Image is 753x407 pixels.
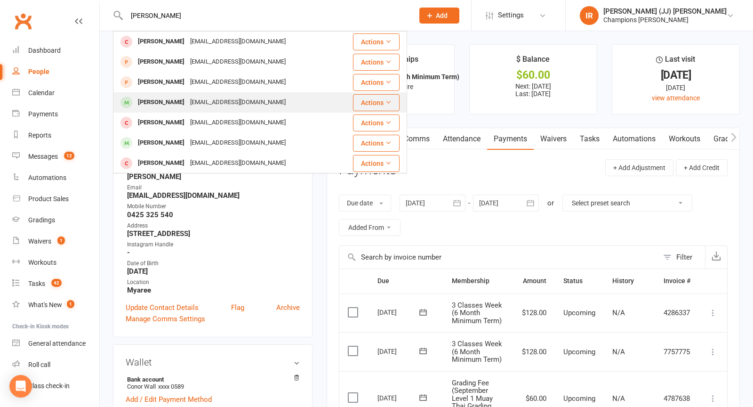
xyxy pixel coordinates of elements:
[28,382,70,390] div: Class check-in
[127,229,300,238] strong: [STREET_ADDRESS]
[555,269,604,293] th: Status
[57,236,65,244] span: 1
[126,374,300,391] li: Conor Wall
[478,70,588,80] div: $60.00
[12,333,99,354] a: General attendance kiosk mode
[135,55,187,69] div: [PERSON_NAME]
[187,96,288,109] div: [EMAIL_ADDRESS][DOMAIN_NAME]
[658,246,705,269] button: Filter
[127,286,300,294] strong: Myaree
[353,54,400,71] button: Actions
[28,47,61,54] div: Dashboard
[28,195,69,203] div: Product Sales
[127,202,300,211] div: Mobile Number
[353,155,400,172] button: Actions
[187,116,288,130] div: [EMAIL_ADDRESS][DOMAIN_NAME]
[621,82,731,93] div: [DATE]
[9,375,32,398] div: Open Intercom Messenger
[662,128,707,150] a: Workouts
[547,197,554,209] div: or
[127,172,300,181] strong: [PERSON_NAME]
[603,7,727,16] div: [PERSON_NAME] (JJ) [PERSON_NAME]
[231,302,244,313] a: Flag
[127,267,300,276] strong: [DATE]
[655,332,699,371] td: 7757775
[127,376,295,383] strong: Bank account
[12,188,99,210] a: Product Sales
[64,152,74,160] span: 12
[127,221,300,230] div: Address
[478,82,588,98] p: Next: [DATE] Last: [DATE]
[419,8,459,24] button: Add
[656,53,695,70] div: Last visit
[28,259,56,266] div: Workouts
[369,269,443,293] th: Due
[612,394,625,403] span: N/A
[28,361,50,368] div: Roll call
[513,293,555,333] td: $128.00
[353,94,400,111] button: Actions
[603,16,727,24] div: Champions [PERSON_NAME]
[487,128,534,150] a: Payments
[28,237,51,245] div: Waivers
[127,259,300,268] div: Date of Birth
[187,35,288,49] div: [EMAIL_ADDRESS][DOMAIN_NAME]
[135,136,187,150] div: [PERSON_NAME]
[127,240,300,249] div: Instagram Handle
[498,5,524,26] span: Settings
[452,340,502,364] span: 3 Classes Week (6 Month Minimum Term)
[353,135,400,152] button: Actions
[28,110,58,118] div: Payments
[436,128,487,150] a: Attendance
[28,340,86,347] div: General attendance
[12,231,99,252] a: Waivers 1
[353,74,400,91] button: Actions
[28,131,51,139] div: Reports
[652,94,700,102] a: view attendance
[276,302,300,313] a: Archive
[339,219,401,236] button: Added From
[436,12,448,19] span: Add
[621,70,731,80] div: [DATE]
[135,75,187,89] div: [PERSON_NAME]
[605,159,673,176] button: + Add Adjustment
[12,210,99,231] a: Gradings
[127,191,300,200] strong: [EMAIL_ADDRESS][DOMAIN_NAME]
[126,313,205,325] a: Manage Comms Settings
[12,146,99,167] a: Messages 12
[339,163,396,178] h3: Payments
[127,278,300,287] div: Location
[28,89,55,97] div: Calendar
[604,269,655,293] th: History
[187,156,288,170] div: [EMAIL_ADDRESS][DOMAIN_NAME]
[563,348,595,356] span: Upcoming
[28,68,49,75] div: People
[127,248,300,257] strong: -
[377,344,421,358] div: [DATE]
[126,302,199,313] a: Update Contact Details
[127,183,300,192] div: Email
[443,269,513,293] th: Membership
[124,9,407,22] input: Search...
[135,96,187,109] div: [PERSON_NAME]
[67,300,74,308] span: 1
[135,156,187,170] div: [PERSON_NAME]
[12,354,99,375] a: Roll call
[676,252,692,263] div: Filter
[12,167,99,188] a: Automations
[12,40,99,61] a: Dashboard
[676,159,728,176] button: + Add Credit
[397,128,436,150] a: Comms
[534,128,573,150] a: Waivers
[126,394,212,405] a: Add / Edit Payment Method
[339,246,658,269] input: Search by invoice number
[135,116,187,130] div: [PERSON_NAME]
[452,301,502,325] span: 3 Classes Week (6 Month Minimum Term)
[612,309,625,317] span: N/A
[563,394,595,403] span: Upcoming
[563,309,595,317] span: Upcoming
[12,82,99,104] a: Calendar
[126,357,300,367] h3: Wallet
[353,114,400,131] button: Actions
[12,61,99,82] a: People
